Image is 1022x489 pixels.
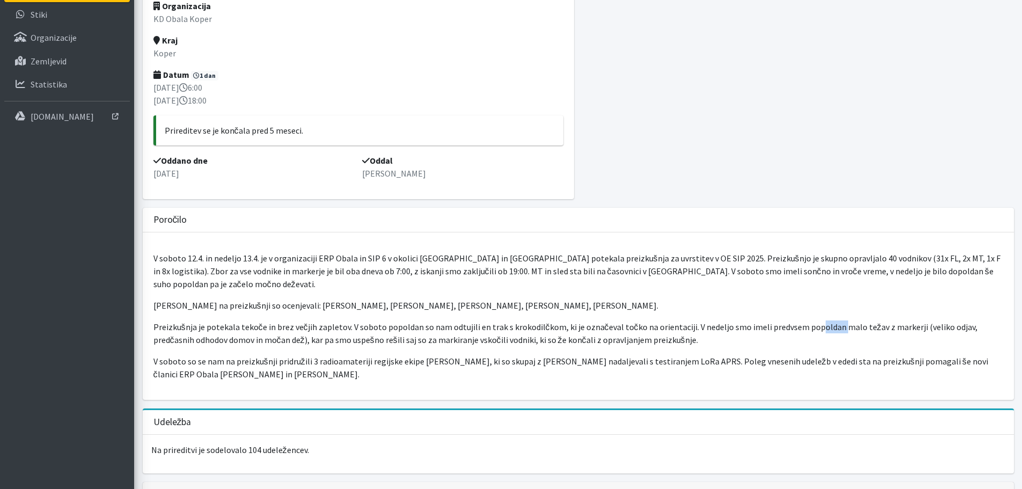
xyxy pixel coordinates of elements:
[153,214,187,225] h3: Poročilo
[153,35,178,46] strong: Kraj
[153,69,189,80] strong: Datum
[143,435,1014,465] p: Na prireditvi je sodelovalo 104 udeležencev.
[4,4,130,25] a: Stiki
[362,155,393,166] strong: Oddal
[362,167,563,180] p: [PERSON_NAME]
[153,81,564,107] p: [DATE] 6:00 [DATE] 18:00
[4,27,130,48] a: Organizacije
[4,74,130,95] a: Statistika
[31,79,67,90] p: Statistika
[4,50,130,72] a: Zemljevid
[153,417,192,428] h3: Udeležba
[31,32,77,43] p: Organizacije
[153,1,211,11] strong: Organizacija
[153,252,1003,290] p: V soboto 12.4. in nedeljo 13.4. je v organizaciji ERP Obala in SIP 6 v okolici [GEOGRAPHIC_DATA] ...
[4,106,130,127] a: [DOMAIN_NAME]
[153,320,1003,346] p: Preizkušnja je potekala tekoče in brez večjih zapletov. V soboto popoldan so nam odtujili en trak...
[165,124,555,137] p: Prireditev se je končala pred 5 meseci.
[153,155,208,166] strong: Oddano dne
[191,71,219,81] span: 1 dan
[153,12,564,25] p: KD Obala Koper
[31,56,67,67] p: Zemljevid
[31,9,47,20] p: Stiki
[153,299,1003,312] p: [PERSON_NAME] na preizkušnji so ocenjevali: [PERSON_NAME], [PERSON_NAME], [PERSON_NAME], [PERSON_...
[31,111,94,122] p: [DOMAIN_NAME]
[153,47,564,60] p: Koper
[153,167,355,180] p: [DATE]
[153,355,1003,381] p: V soboto so se nam na preizkušnji pridružili 3 radioamateriji regijske ekipe [PERSON_NAME], ki so...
